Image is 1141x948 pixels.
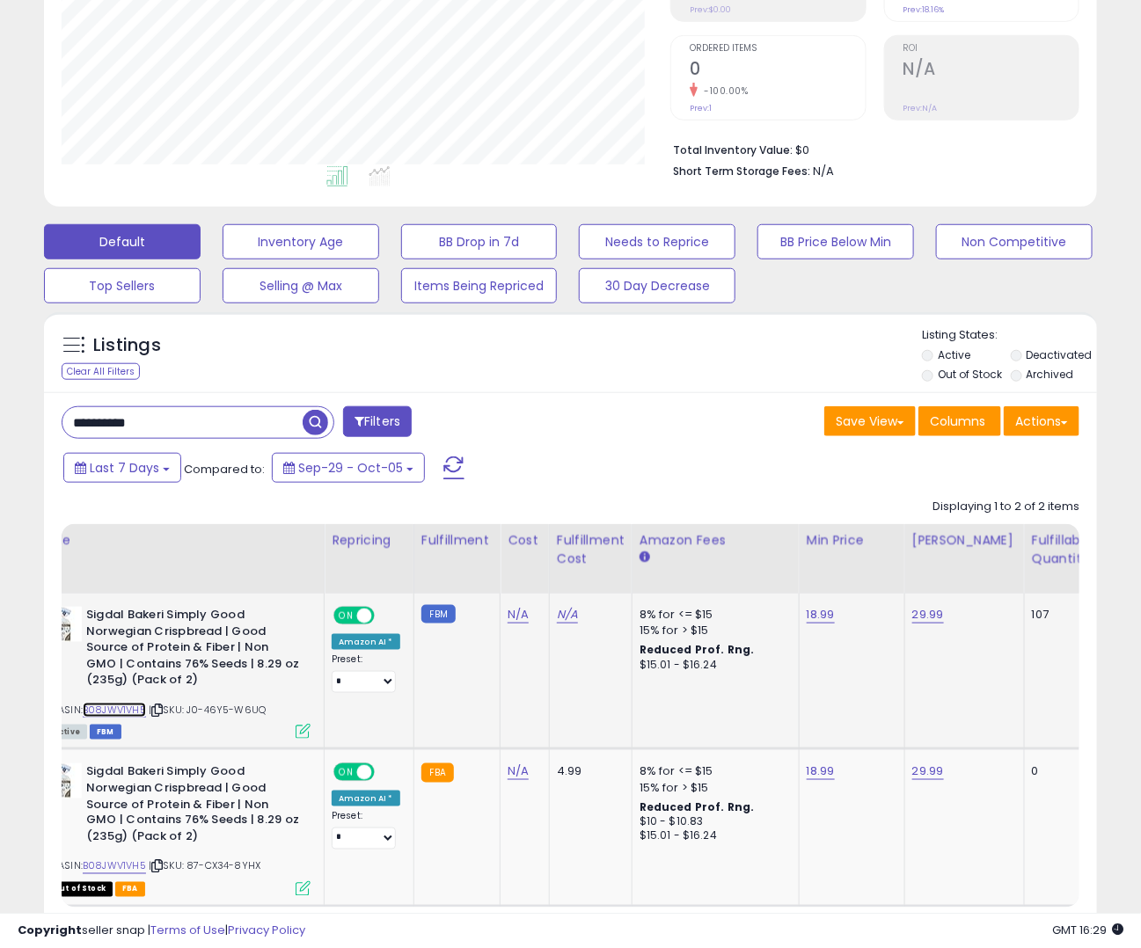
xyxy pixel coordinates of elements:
button: Actions [1004,406,1079,436]
span: ROI [903,44,1079,54]
a: 18.99 [807,606,835,623]
button: Needs to Reprice [579,224,735,259]
div: Fulfillment [421,531,493,550]
label: Active [938,347,970,362]
div: 107 [1032,607,1086,623]
button: Sep-29 - Oct-05 [272,453,425,483]
span: 2025-10-13 16:29 GMT [1052,922,1123,938]
div: 8% for <= $15 [640,763,786,779]
span: FBM [90,725,121,740]
small: FBA [421,763,454,783]
div: Displaying 1 to 2 of 2 items [933,499,1079,515]
a: B08JWV1VH5 [83,859,146,874]
button: Default [44,224,201,259]
small: FBM [421,605,456,623]
span: Last 7 Days [90,459,159,477]
small: Amazon Fees. [640,550,650,565]
small: Prev: 1 [690,103,712,113]
span: ON [335,609,357,623]
div: 0 [1032,763,1086,779]
small: -100.00% [698,84,748,98]
div: Fulfillable Quantity [1032,531,1093,568]
div: 15% for > $15 [640,780,786,796]
button: BB Price Below Min [757,224,914,259]
p: Listing States: [922,327,1097,344]
b: Sigdal Bakeri Simply Good Norwegian Crispbread | Good Source of Protein & Fiber | Non GMO | Conta... [86,763,300,850]
a: N/A [508,762,529,780]
div: $15.01 - $16.24 [640,829,786,844]
span: ON [335,765,357,780]
div: Amazon Fees [640,531,792,550]
button: BB Drop in 7d [401,224,558,259]
span: | SKU: 87-CX34-8YHX [149,859,260,873]
div: Min Price [807,531,897,550]
div: Title [42,531,317,550]
span: N/A [813,163,834,179]
a: 18.99 [807,762,835,780]
b: Total Inventory Value: [673,142,793,157]
div: Preset: [332,653,400,693]
div: 4.99 [557,763,618,779]
b: Reduced Prof. Rng. [640,642,755,657]
img: 41k521cUrVL._SL40_.jpg [47,763,82,799]
b: Short Term Storage Fees: [673,164,810,179]
span: All listings currently available for purchase on Amazon [47,725,87,740]
div: $15.01 - $16.24 [640,658,786,673]
div: $10 - $10.83 [640,815,786,830]
a: N/A [557,606,578,623]
span: Sep-29 - Oct-05 [298,459,403,477]
button: 30 Day Decrease [579,268,735,303]
span: OFF [372,609,400,623]
div: Amazon AI * [332,634,400,650]
label: Deactivated [1026,347,1092,362]
div: 8% for <= $15 [640,607,786,623]
div: Fulfillment Cost [557,531,625,568]
span: Columns [930,412,985,430]
span: FBA [115,882,145,897]
button: Selling @ Max [223,268,379,303]
div: 15% for > $15 [640,623,786,638]
div: seller snap | | [18,922,305,939]
a: 29.99 [912,606,944,623]
a: Privacy Policy [228,922,305,938]
h2: 0 [690,59,865,83]
span: OFF [372,765,400,780]
button: Non Competitive [936,224,1093,259]
a: 29.99 [912,762,944,780]
span: | SKU: J0-46Y5-W6UQ [149,703,266,717]
strong: Copyright [18,922,82,938]
h2: N/A [903,59,1079,83]
button: Inventory Age [223,224,379,259]
div: Clear All Filters [62,363,140,380]
small: Prev: 18.16% [903,4,945,15]
a: B08JWV1VH5 [83,703,146,718]
div: Amazon AI * [332,791,400,806]
a: Terms of Use [150,922,225,938]
span: Compared to: [184,461,265,478]
button: Last 7 Days [63,453,181,483]
h5: Listings [93,333,161,358]
button: Filters [343,406,412,437]
div: Repricing [332,531,406,550]
li: $0 [673,138,1066,159]
label: Archived [1026,367,1073,382]
img: 41k521cUrVL._SL40_.jpg [47,607,82,642]
button: Items Being Repriced [401,268,558,303]
small: Prev: $0.00 [690,4,731,15]
div: [PERSON_NAME] [912,531,1017,550]
b: Reduced Prof. Rng. [640,799,755,814]
button: Top Sellers [44,268,201,303]
small: Prev: N/A [903,103,938,113]
a: N/A [508,606,529,623]
span: All listings that are currently out of stock and unavailable for purchase on Amazon [47,882,113,897]
label: Out of Stock [938,367,1002,382]
span: Ordered Items [690,44,865,54]
div: Preset: [332,811,400,850]
b: Sigdal Bakeri Simply Good Norwegian Crispbread | Good Source of Protein & Fiber | Non GMO | Conta... [86,607,300,693]
button: Columns [918,406,1001,436]
button: Save View [824,406,916,436]
div: Cost [508,531,542,550]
